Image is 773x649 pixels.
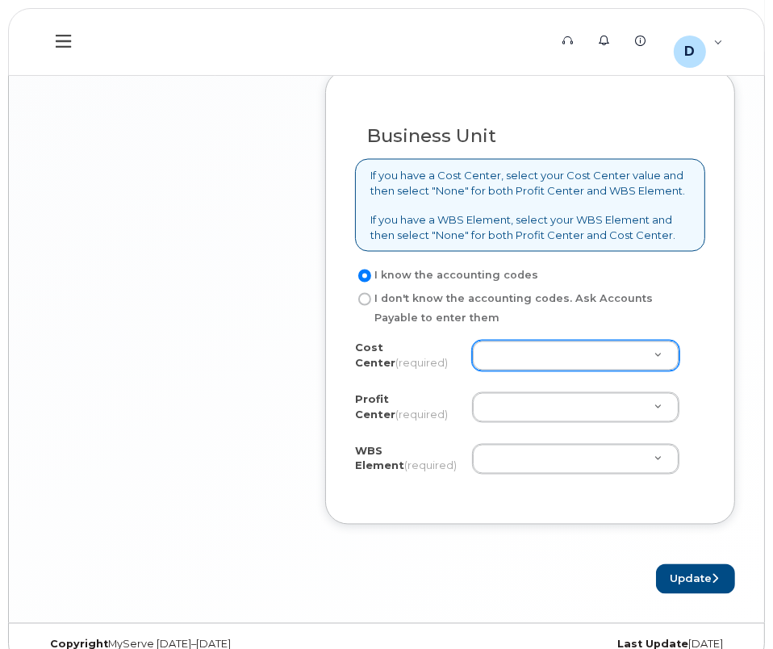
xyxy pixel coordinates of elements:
span: (required) [395,357,448,370]
input: I know the accounting codes [358,270,371,283]
label: WBS Element [355,444,459,474]
h3: Business Unit [367,126,693,146]
input: I don't know the accounting codes. Ask Accounts Payable to enter them [358,293,371,306]
label: Profit Center [355,392,459,422]
span: (required) [404,459,457,472]
button: Update [656,564,735,594]
div: Danny.Andrade [662,26,734,58]
p: If you have a Cost Center, select your Cost Center value and then select "None" for both Profit C... [370,168,690,243]
label: I don't know the accounting codes. Ask Accounts Payable to enter them [355,290,692,329]
iframe: Messenger Launcher [703,579,761,637]
span: (required) [395,408,448,421]
label: Cost Center [355,341,459,371]
span: D [684,42,695,61]
label: I know the accounting codes [355,266,538,286]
